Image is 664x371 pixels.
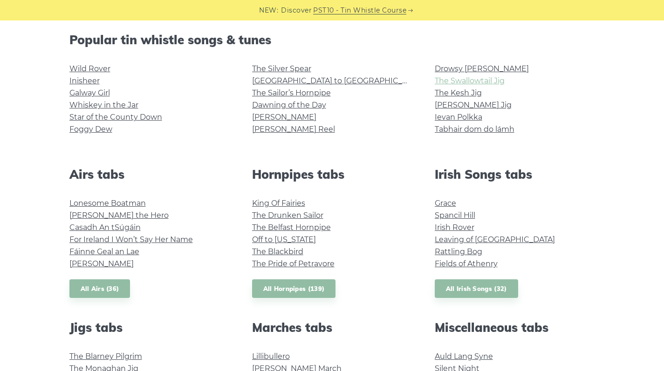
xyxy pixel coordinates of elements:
[313,5,406,16] a: PST10 - Tin Whistle Course
[69,88,110,97] a: Galway Girl
[252,235,316,244] a: Off to [US_STATE]
[252,167,412,182] h2: Hornpipes tabs
[252,64,311,73] a: The Silver Spear
[435,223,474,232] a: Irish Rover
[252,101,326,109] a: Dawning of the Day
[435,113,482,121] a: Ievan Polkka
[69,64,110,73] a: Wild Rover
[252,352,290,361] a: Lillibullero
[435,199,456,208] a: Grace
[69,259,134,268] a: [PERSON_NAME]
[435,259,498,268] a: Fields of Athenry
[435,235,555,244] a: Leaving of [GEOGRAPHIC_DATA]
[252,320,412,335] h2: Marches tabs
[435,167,595,182] h2: Irish Songs tabs
[69,199,146,208] a: Lonesome Boatman
[69,320,230,335] h2: Jigs tabs
[435,247,482,256] a: Rattling Bog
[252,113,316,121] a: [PERSON_NAME]
[252,247,303,256] a: The Blackbird
[69,101,138,109] a: Whiskey in the Jar
[69,279,130,298] a: All Airs (36)
[252,76,424,85] a: [GEOGRAPHIC_DATA] to [GEOGRAPHIC_DATA]
[435,279,518,298] a: All Irish Songs (32)
[69,247,139,256] a: Fáinne Geal an Lae
[435,352,493,361] a: Auld Lang Syne
[69,352,142,361] a: The Blarney Pilgrim
[69,113,162,121] a: Star of the County Down
[435,88,482,97] a: The Kesh Jig
[435,320,595,335] h2: Miscellaneous tabs
[252,199,305,208] a: King Of Fairies
[69,125,112,134] a: Foggy Dew
[252,88,331,97] a: The Sailor’s Hornpipe
[69,223,141,232] a: Casadh An tSúgáin
[69,211,169,220] a: [PERSON_NAME] the Hero
[252,259,335,268] a: The Pride of Petravore
[69,33,595,47] h2: Popular tin whistle songs & tunes
[69,76,100,85] a: Inisheer
[281,5,312,16] span: Discover
[435,211,475,220] a: Spancil Hill
[435,76,505,85] a: The Swallowtail Jig
[435,101,512,109] a: [PERSON_NAME] Jig
[259,5,278,16] span: NEW:
[435,125,514,134] a: Tabhair dom do lámh
[252,223,331,232] a: The Belfast Hornpipe
[69,167,230,182] h2: Airs tabs
[435,64,529,73] a: Drowsy [PERSON_NAME]
[69,235,193,244] a: For Ireland I Won’t Say Her Name
[252,125,335,134] a: [PERSON_NAME] Reel
[252,279,336,298] a: All Hornpipes (139)
[252,211,323,220] a: The Drunken Sailor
